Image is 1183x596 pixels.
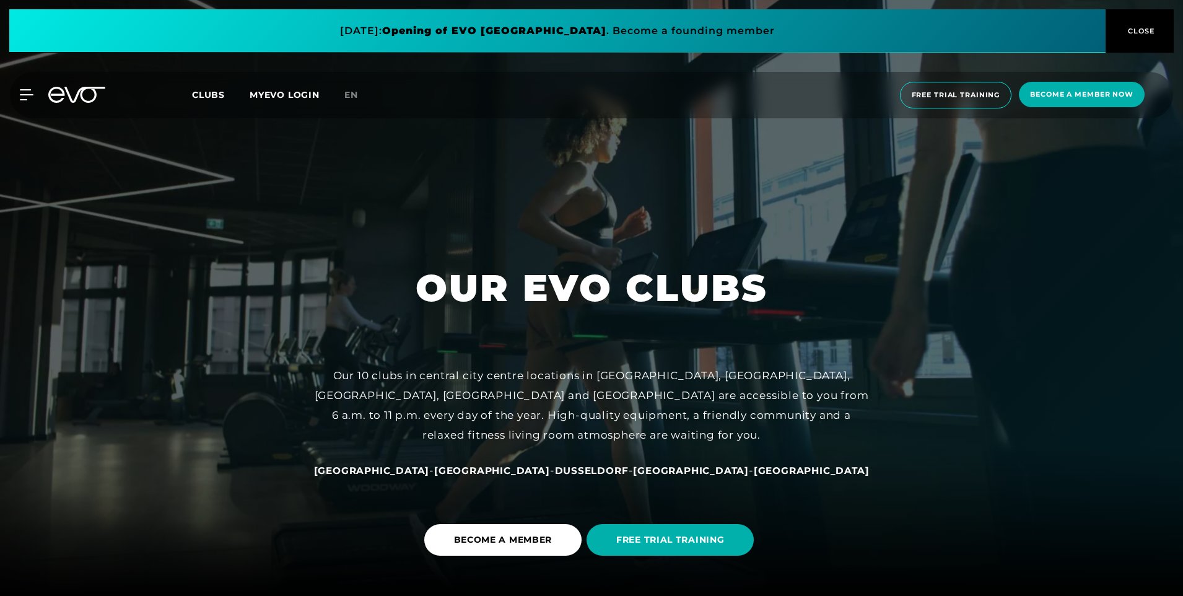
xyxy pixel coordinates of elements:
a: [GEOGRAPHIC_DATA] [314,464,430,476]
span: CLOSE [1125,25,1155,37]
a: [GEOGRAPHIC_DATA] [434,464,550,476]
a: Become a member now [1015,82,1148,108]
a: Free trial training [896,82,1016,108]
div: Our 10 clubs in central city centre locations in [GEOGRAPHIC_DATA], [GEOGRAPHIC_DATA], [GEOGRAPHI... [313,366,870,445]
a: En [344,88,373,102]
span: Clubs [192,89,225,100]
button: CLOSE [1106,9,1174,53]
a: MYEVO LOGIN [250,89,320,100]
a: [GEOGRAPHIC_DATA] [633,464,749,476]
span: En [344,89,358,100]
div: - - - - [313,460,870,480]
a: Clubs [192,89,250,100]
span: BECOME A MEMBER [454,533,552,546]
h1: OUR EVO CLUBS [416,264,767,312]
a: FREE TRIAL TRAINING [587,515,759,565]
a: Dusseldorf [555,464,629,476]
span: FREE TRIAL TRAINING [616,533,724,546]
span: Free trial training [912,90,1000,100]
span: Become a member now [1030,89,1133,100]
a: BECOME A MEMBER [424,515,587,565]
a: [GEOGRAPHIC_DATA] [754,464,870,476]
